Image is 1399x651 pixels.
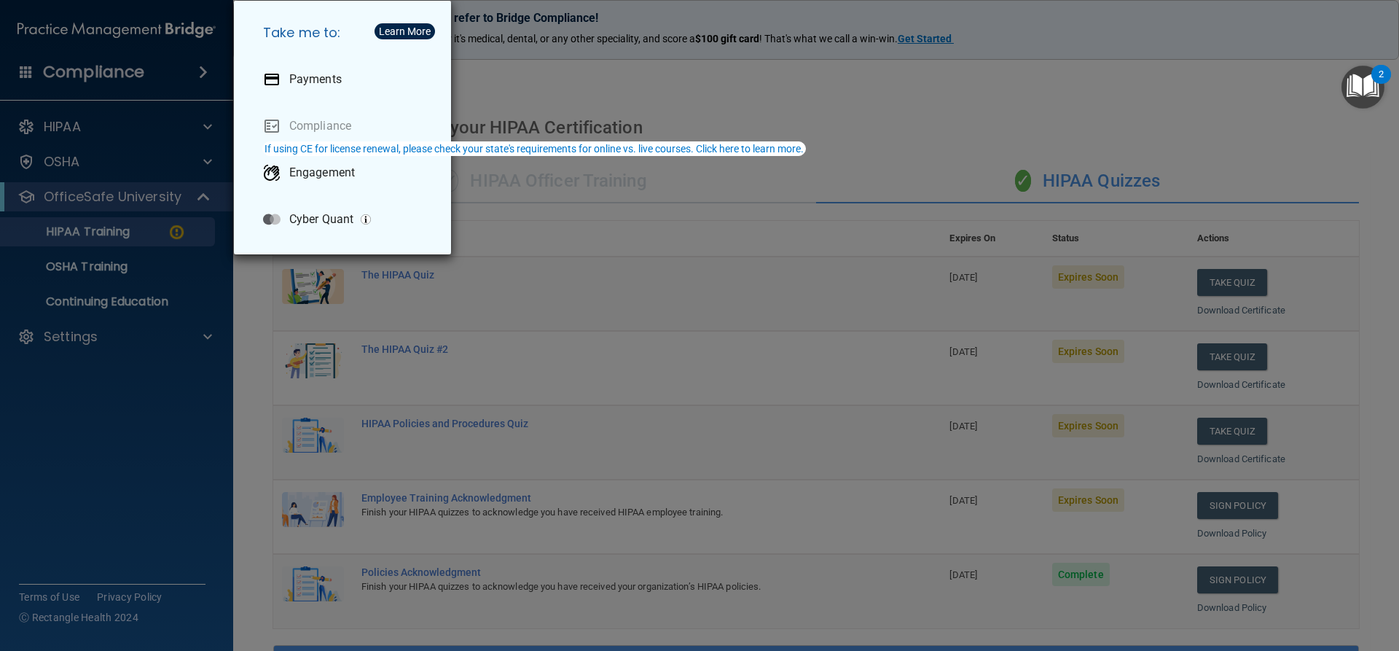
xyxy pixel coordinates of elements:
[375,23,435,39] button: Learn More
[264,144,804,154] div: If using CE for license renewal, please check your state's requirements for online vs. live cours...
[289,165,355,180] p: Engagement
[251,199,439,240] a: Cyber Quant
[251,59,439,100] a: Payments
[1379,74,1384,93] div: 2
[251,152,439,193] a: Engagement
[289,72,342,87] p: Payments
[289,212,353,227] p: Cyber Quant
[1341,66,1384,109] button: Open Resource Center, 2 new notifications
[251,12,439,53] h5: Take me to:
[251,106,439,147] a: Compliance
[262,141,806,156] button: If using CE for license renewal, please check your state's requirements for online vs. live cours...
[379,26,431,36] div: Learn More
